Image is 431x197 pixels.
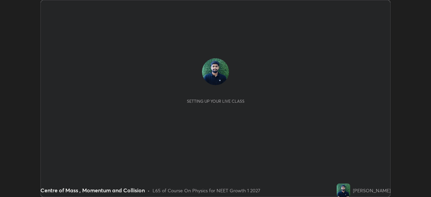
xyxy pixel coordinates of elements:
[202,58,229,85] img: 77ba4126559f4ddba4dd2c35227dad6a.jpg
[187,99,244,104] div: Setting up your live class
[353,187,391,194] div: [PERSON_NAME]
[40,186,145,194] div: Centre of Mass , Momentum and Collision
[147,187,150,194] div: •
[153,187,260,194] div: L65 of Course On Physics for NEET Growth 1 2027
[337,184,350,197] img: 77ba4126559f4ddba4dd2c35227dad6a.jpg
